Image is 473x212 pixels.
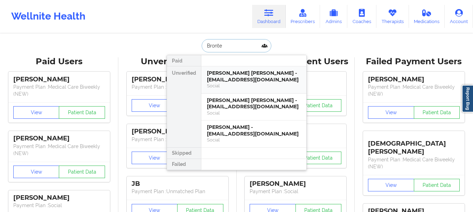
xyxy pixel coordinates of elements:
button: Patient Data [295,99,342,112]
div: Failed Payment Users [360,56,468,67]
div: Paid Users [5,56,113,67]
p: Payment Plan : Medical Care Biweekly (NEW) [13,83,105,97]
div: [PERSON_NAME] [PERSON_NAME] - [EMAIL_ADDRESS][DOMAIN_NAME] [207,97,301,110]
p: Payment Plan : Medical Care Biweekly (NEW) [368,156,460,170]
div: Social [207,83,301,89]
div: Skipped [167,148,201,159]
button: View [368,106,414,119]
p: Payment Plan : Unmatched Plan [132,188,223,195]
button: Patient Data [59,166,105,178]
div: Paid [167,55,201,66]
div: Social [207,137,301,143]
button: Patient Data [414,106,460,119]
button: View [13,166,60,178]
div: [PERSON_NAME] [13,134,105,142]
button: View [132,99,178,112]
div: [PERSON_NAME] [132,127,223,136]
a: Dashboard [252,5,286,28]
button: Patient Data [295,152,342,164]
div: Social [207,110,301,116]
p: Payment Plan : Social [250,188,341,195]
p: Payment Plan : Unmatched Plan [132,136,223,143]
div: Unverified Users [123,56,232,67]
button: Patient Data [414,179,460,191]
p: Payment Plan : Medical Care Biweekly (NEW) [368,83,460,97]
p: Payment Plan : Medical Care Biweekly (NEW) [13,143,105,157]
a: Medications [409,5,445,28]
a: Therapists [376,5,409,28]
div: [PERSON_NAME] [368,75,460,83]
div: [PERSON_NAME] - [EMAIL_ADDRESS][DOMAIN_NAME] [207,124,301,137]
div: [PERSON_NAME] [PERSON_NAME] - [EMAIL_ADDRESS][DOMAIN_NAME] [207,70,301,83]
div: Failed [167,159,201,170]
div: [PERSON_NAME] [13,75,105,83]
p: Payment Plan : Unmatched Plan [132,83,223,90]
div: JB [132,180,223,188]
button: View [132,152,178,164]
div: [DEMOGRAPHIC_DATA][PERSON_NAME] [368,134,460,156]
p: Payment Plan : Social [13,202,105,209]
a: Coaches [347,5,376,28]
button: View [368,179,414,191]
div: [PERSON_NAME] [13,194,105,202]
button: Patient Data [59,106,105,119]
a: Report Bug [462,85,473,112]
div: [PERSON_NAME] [132,75,223,83]
a: Admins [320,5,347,28]
a: Prescribers [286,5,320,28]
div: Unverified [167,66,201,148]
a: Account [445,5,473,28]
div: [PERSON_NAME] [250,180,341,188]
button: View [13,106,60,119]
